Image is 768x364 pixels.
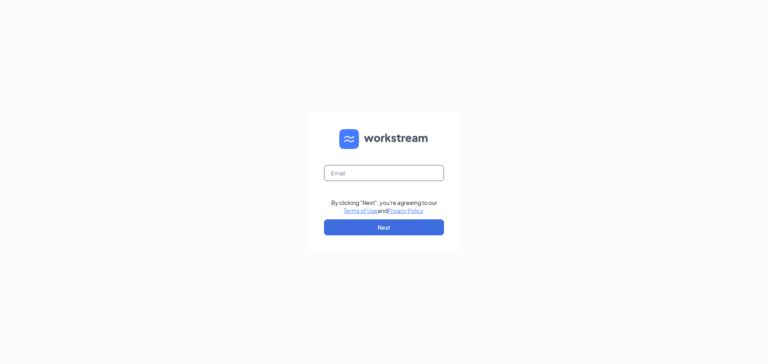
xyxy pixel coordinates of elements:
[388,207,423,214] a: Privacy Policy
[324,165,444,181] input: Email
[331,199,437,215] div: By clicking "Next", you're agreeing to our and .
[324,219,444,235] button: Next
[339,129,429,149] img: WS logo and Workstream text
[344,207,378,214] a: Terms of Use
